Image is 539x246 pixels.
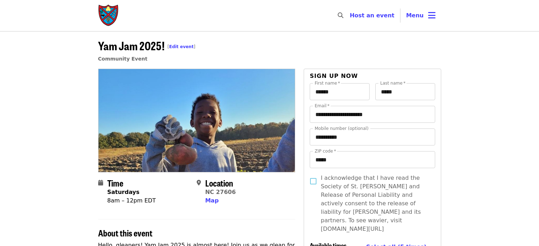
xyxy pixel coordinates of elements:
span: Location [205,177,233,189]
i: calendar icon [98,179,103,186]
input: Search [348,7,353,24]
input: Email [310,106,435,123]
i: map-marker-alt icon [197,179,201,186]
i: search icon [338,12,343,19]
label: ZIP code [315,149,336,153]
a: Community Event [98,56,147,62]
i: bars icon [428,10,436,21]
span: I acknowledge that I have read the Society of St. [PERSON_NAME] and Release of Personal Liability... [321,174,429,233]
span: About this event [98,227,152,239]
span: Map [205,197,219,204]
label: First name [315,81,340,85]
input: ZIP code [310,151,435,168]
div: 8am – 12pm EDT [107,196,156,205]
span: Menu [406,12,424,19]
span: Sign up now [310,73,358,79]
label: Last name [380,81,405,85]
a: Host an event [350,12,394,19]
button: Toggle account menu [400,7,441,24]
span: Time [107,177,123,189]
a: Edit event [169,44,193,49]
input: Mobile number (optional) [310,128,435,145]
img: Society of St. Andrew - Home [98,4,119,27]
label: Mobile number (optional) [315,126,369,131]
span: [ ] [168,44,196,49]
span: Yam Jam 2025! [98,37,196,54]
label: Email [315,104,330,108]
a: NC 27606 [205,189,236,195]
input: First name [310,83,370,100]
strong: Saturdays [107,189,140,195]
button: Map [205,196,219,205]
img: Yam Jam 2025! organized by Society of St. Andrew [99,69,295,172]
input: Last name [375,83,435,100]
